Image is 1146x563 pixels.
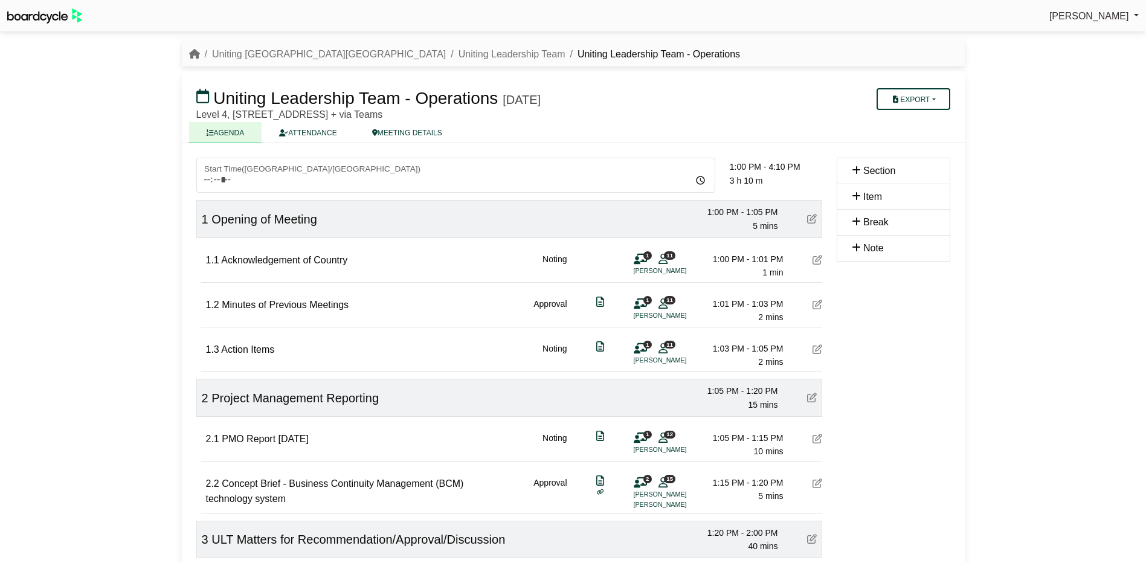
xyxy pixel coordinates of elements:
li: [PERSON_NAME] [634,489,724,500]
li: [PERSON_NAME] [634,355,724,365]
div: [DATE] [503,92,541,107]
li: [PERSON_NAME] [634,445,724,455]
li: Uniting Leadership Team - Operations [565,47,740,62]
span: 1.3 [206,344,219,355]
span: 3 [202,533,208,546]
span: 11 [664,341,675,349]
span: 3 h 10 m [730,176,762,185]
span: 1 [643,431,652,439]
div: 1:05 PM - 1:20 PM [694,384,778,397]
span: Minutes of Previous Meetings [222,300,349,310]
li: [PERSON_NAME] [634,310,724,321]
span: Section [863,166,895,176]
span: 10 mins [753,446,783,456]
span: 2 [643,475,652,483]
span: Project Management Reporting [211,391,379,405]
div: Approval [533,476,567,510]
span: Acknowledgement of Country [221,255,347,265]
div: Noting [542,253,567,280]
span: PMO Report [DATE] [222,434,309,444]
span: 2 mins [758,357,783,367]
span: Break [863,217,889,227]
span: Uniting Leadership Team - Operations [213,89,498,108]
div: 1:03 PM - 1:05 PM [699,342,784,355]
button: Export [877,88,950,110]
div: 1:15 PM - 1:20 PM [699,476,784,489]
div: Noting [542,431,567,458]
a: Uniting [GEOGRAPHIC_DATA][GEOGRAPHIC_DATA] [212,49,446,59]
span: 1.1 [206,255,219,265]
li: [PERSON_NAME] [634,266,724,276]
span: 15 [664,475,675,483]
div: 1:20 PM - 2:00 PM [694,526,778,539]
span: 1 [643,296,652,304]
div: 1:00 PM - 1:05 PM [694,205,778,219]
span: 40 mins [748,541,777,551]
span: 11 [664,296,675,304]
span: ULT Matters for Recommendation/Approval/Discussion [211,533,505,546]
span: [PERSON_NAME] [1049,11,1129,21]
span: Action Items [221,344,274,355]
a: AGENDA [189,122,262,143]
span: Level 4, [STREET_ADDRESS] + via Teams [196,109,383,120]
div: 1:00 PM - 1:01 PM [699,253,784,266]
div: Approval [533,297,567,324]
li: [PERSON_NAME] [634,500,724,510]
a: ATTENDANCE [262,122,354,143]
span: 2.2 [206,478,219,489]
div: Noting [542,342,567,369]
span: 2 [202,391,208,405]
span: 2.1 [206,434,219,444]
span: Note [863,243,884,253]
img: BoardcycleBlackGreen-aaafeed430059cb809a45853b8cf6d952af9d84e6e89e1f1685b34bfd5cb7d64.svg [7,8,82,24]
nav: breadcrumb [189,47,741,62]
span: 1 [202,213,208,226]
a: Uniting Leadership Team [459,49,565,59]
span: 1 min [762,268,783,277]
a: [PERSON_NAME] [1049,8,1139,24]
span: 15 mins [748,400,777,410]
div: 1:05 PM - 1:15 PM [699,431,784,445]
span: Concept Brief - Business Continuity Management (BCM) technology system [206,478,464,504]
a: MEETING DETAILS [355,122,460,143]
span: 2 mins [758,312,783,322]
span: 1 [643,341,652,349]
span: 1.2 [206,300,219,310]
span: 5 mins [753,221,777,231]
span: Opening of Meeting [211,213,317,226]
span: 11 [664,251,675,259]
div: 1:00 PM - 4:10 PM [730,160,822,173]
span: Item [863,191,882,202]
span: 5 mins [758,491,783,501]
span: 1 [643,251,652,259]
span: 12 [664,431,675,439]
div: 1:01 PM - 1:03 PM [699,297,784,310]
